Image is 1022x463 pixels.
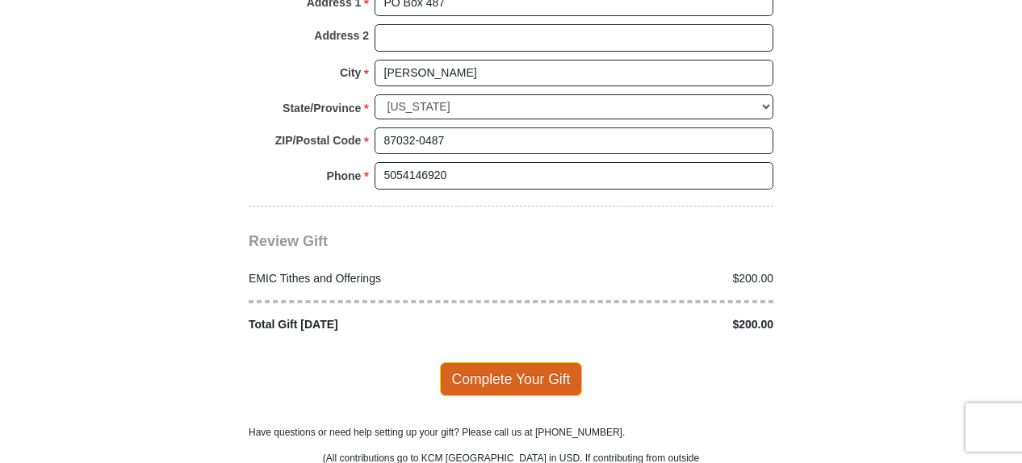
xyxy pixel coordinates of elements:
strong: State/Province [283,97,361,119]
div: $200.00 [511,316,782,333]
strong: ZIP/Postal Code [275,129,362,152]
p: Have questions or need help setting up your gift? Please call us at [PHONE_NUMBER]. [249,425,773,440]
div: $200.00 [511,270,782,287]
div: Total Gift [DATE] [241,316,512,333]
span: Complete Your Gift [440,362,583,396]
span: Review Gift [249,233,328,249]
strong: Phone [327,165,362,187]
strong: City [340,61,361,84]
div: EMIC Tithes and Offerings [241,270,512,287]
strong: Address 2 [314,24,369,47]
